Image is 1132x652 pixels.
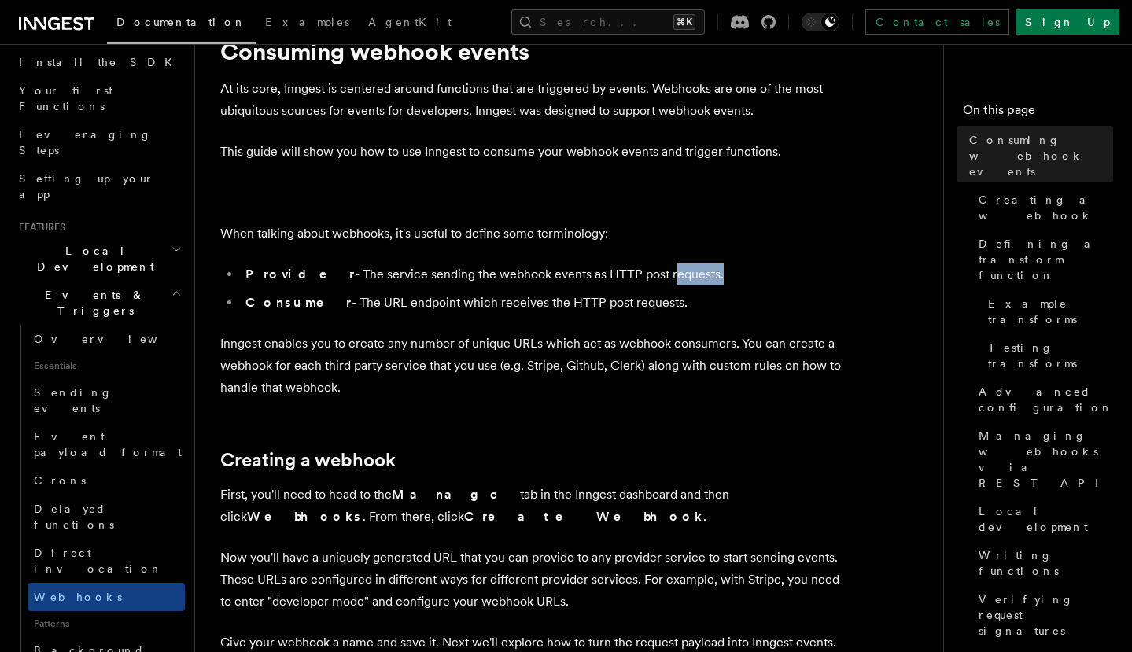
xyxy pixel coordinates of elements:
[34,547,163,575] span: Direct invocation
[220,78,850,122] p: At its core, Inngest is centered around functions that are triggered by events. Webhooks are one ...
[988,296,1113,327] span: Example transforms
[107,5,256,44] a: Documentation
[220,333,850,399] p: Inngest enables you to create any number of unique URLs which act as webhook consumers. You can c...
[979,384,1113,415] span: Advanced configuration
[19,84,112,112] span: Your first Functions
[979,547,1113,579] span: Writing functions
[220,223,850,245] p: When talking about webhooks, it's useful to define some terminology:
[28,353,185,378] span: Essentials
[245,267,355,282] strong: Provider
[28,495,185,539] a: Delayed functions
[28,325,185,353] a: Overview
[392,487,520,502] strong: Manage
[13,281,185,325] button: Events & Triggers
[13,237,185,281] button: Local Development
[34,386,112,414] span: Sending events
[673,14,695,30] kbd: ⌘K
[1016,9,1119,35] a: Sign Up
[979,428,1113,491] span: Managing webhooks via REST API
[220,484,850,528] p: First, you'll need to head to the tab in the Inngest dashboard and then click . From there, click .
[511,9,705,35] button: Search...⌘K
[13,243,171,274] span: Local Development
[241,263,850,285] li: - The service sending the webhook events as HTTP post requests.
[13,221,65,234] span: Features
[220,547,850,613] p: Now you'll have a uniquely generated URL that you can provide to any provider service to start se...
[13,76,185,120] a: Your first Functions
[802,13,839,31] button: Toggle dark mode
[972,230,1113,289] a: Defining a transform function
[220,141,850,163] p: This guide will show you how to use Inngest to consume your webhook events and trigger functions.
[979,236,1113,283] span: Defining a transform function
[13,287,171,319] span: Events & Triggers
[247,509,363,524] strong: Webhooks
[865,9,1009,35] a: Contact sales
[220,37,850,65] h1: Consuming webhook events
[220,449,396,471] a: Creating a webhook
[28,466,185,495] a: Crons
[28,583,185,611] a: Webhooks
[34,333,196,345] span: Overview
[34,430,182,459] span: Event payload format
[988,340,1113,371] span: Testing transforms
[972,585,1113,645] a: Verifying request signatures
[34,591,122,603] span: Webhooks
[464,509,703,524] strong: Create Webhook
[982,333,1113,378] a: Testing transforms
[359,5,461,42] a: AgentKit
[368,16,452,28] span: AgentKit
[265,16,349,28] span: Examples
[972,541,1113,585] a: Writing functions
[245,295,352,310] strong: Consumer
[19,172,154,201] span: Setting up your app
[979,591,1113,639] span: Verifying request signatures
[19,128,152,157] span: Leveraging Steps
[963,101,1113,126] h4: On this page
[256,5,359,42] a: Examples
[28,422,185,466] a: Event payload format
[972,497,1113,541] a: Local development
[972,378,1113,422] a: Advanced configuration
[979,503,1113,535] span: Local development
[969,132,1113,179] span: Consuming webhook events
[972,186,1113,230] a: Creating a webhook
[28,378,185,422] a: Sending events
[982,289,1113,333] a: Example transforms
[963,126,1113,186] a: Consuming webhook events
[979,192,1113,223] span: Creating a webhook
[13,120,185,164] a: Leveraging Steps
[116,16,246,28] span: Documentation
[19,56,182,68] span: Install the SDK
[972,422,1113,497] a: Managing webhooks via REST API
[34,503,114,531] span: Delayed functions
[28,539,185,583] a: Direct invocation
[241,292,850,314] li: - The URL endpoint which receives the HTTP post requests.
[28,611,185,636] span: Patterns
[13,164,185,208] a: Setting up your app
[13,48,185,76] a: Install the SDK
[34,474,86,487] span: Crons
